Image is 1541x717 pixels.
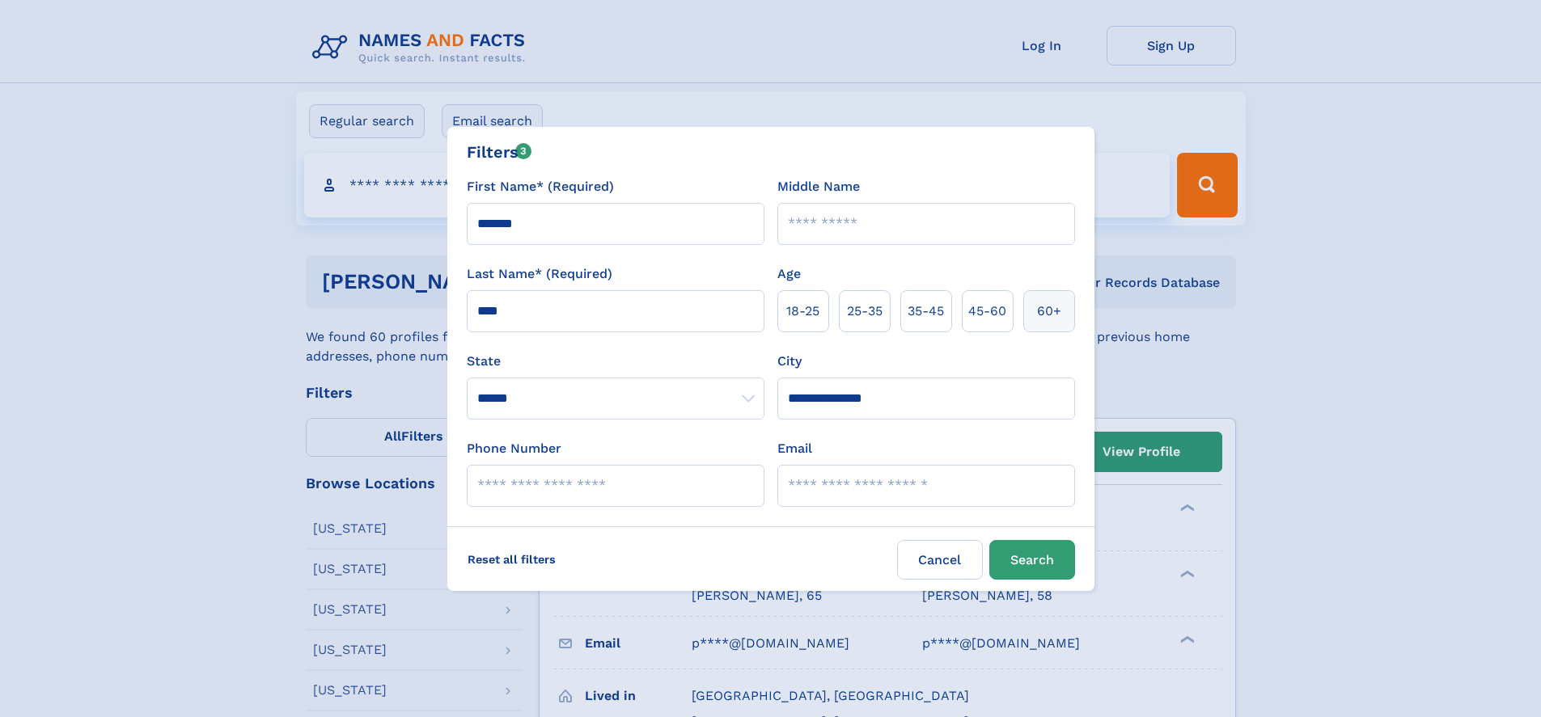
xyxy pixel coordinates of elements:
label: State [467,352,764,371]
span: 25‑35 [847,302,883,321]
div: Filters [467,140,532,164]
label: Email [777,439,812,458]
span: 35‑45 [908,302,944,321]
label: Age [777,264,801,284]
label: City [777,352,802,371]
label: Phone Number [467,439,561,458]
span: 18‑25 [786,302,819,321]
label: First Name* (Required) [467,177,614,196]
span: 60+ [1037,302,1061,321]
label: Middle Name [777,177,860,196]
label: Reset all filters [457,540,566,579]
span: 45‑60 [968,302,1006,321]
label: Cancel [897,540,983,580]
button: Search [989,540,1075,580]
label: Last Name* (Required) [467,264,612,284]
